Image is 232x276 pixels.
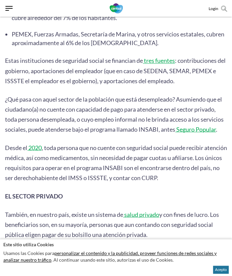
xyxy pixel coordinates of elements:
span: : contribuciones del gobierno, aportaciones del empleador (que en caso de SEDENA, SEMAR, PEMEX e ... [5,57,226,84]
span: Seguro Popular [176,125,216,133]
a: salud privado [123,211,159,218]
span: Estas instituciones de seguridad social se financian de [5,57,143,64]
a: Login [209,6,218,11]
img: search [221,6,227,12]
span: 2020 [28,144,42,151]
b: EL SECTOR PRIVADO [5,192,63,199]
span: salud privado [124,211,159,218]
span: , toda persona que no cuente con seguridad social puede recibir atención médica, así como medicam... [5,144,227,181]
button: Acepto [213,266,229,274]
span: Desde el [5,144,27,151]
a: tres fuentes [143,57,175,64]
a: Seguro Popular [175,125,216,133]
span: PEMEX, Fuerzas Armadas, Secretaría de Marina, y otros servicios estatales, cubren aproximadamente... [12,30,224,46]
img: CentSai [109,3,123,13]
p: Usamos las Cookies para . Al continuar usando este sitio, autorizas el uso de Cookies. [3,248,229,265]
a: 2020 [27,144,42,151]
span: . [216,125,217,133]
span: y con fines de lucro. Los beneficiarios son, en su mayoría, personas que aun contando con segurid... [5,211,219,238]
span: ¿Qué pasa con aquel sector de la población que está desempleado? Asumiendo que el ciudadano(a) no... [5,95,224,133]
h2: Este sitio utiliza Cookies [3,241,229,248]
span: También, en nuestro país, existe un sistema de [5,211,123,218]
span: tres fuentes [144,57,175,64]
